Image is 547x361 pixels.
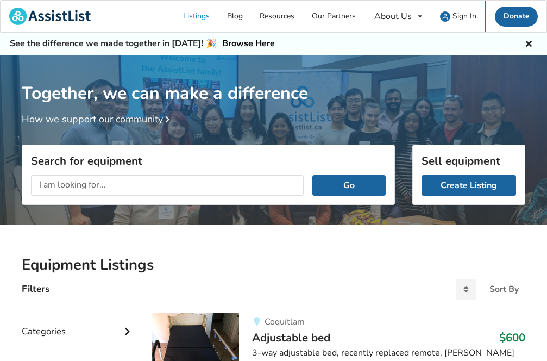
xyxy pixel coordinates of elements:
span: Coquitlam [265,316,305,328]
div: Sort By [489,285,519,294]
h5: See the difference we made together in [DATE]! 🎉 [10,38,275,49]
span: Sign In [452,11,476,21]
a: Blog [218,1,252,32]
h3: Sell equipment [422,154,516,168]
input: I am looking for... [31,175,304,196]
img: user icon [440,11,450,22]
a: Listings [175,1,219,32]
a: Browse Here [222,38,275,49]
a: Resources [252,1,304,32]
h3: $600 [499,331,525,345]
a: Donate [495,7,538,27]
a: Create Listing [422,175,516,196]
a: Our Partners [303,1,364,32]
h2: Equipment Listings [22,256,525,275]
div: About Us [374,12,412,21]
h3: Search for equipment [31,154,386,168]
span: Adjustable bed [252,330,330,345]
a: How we support our community [22,113,174,126]
img: assistlist-logo [9,8,91,25]
h1: Together, we can make a difference [22,55,525,104]
div: Categories [22,304,135,343]
a: user icon Sign In [432,1,486,32]
button: Go [312,175,386,196]
h4: Filters [22,283,49,295]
